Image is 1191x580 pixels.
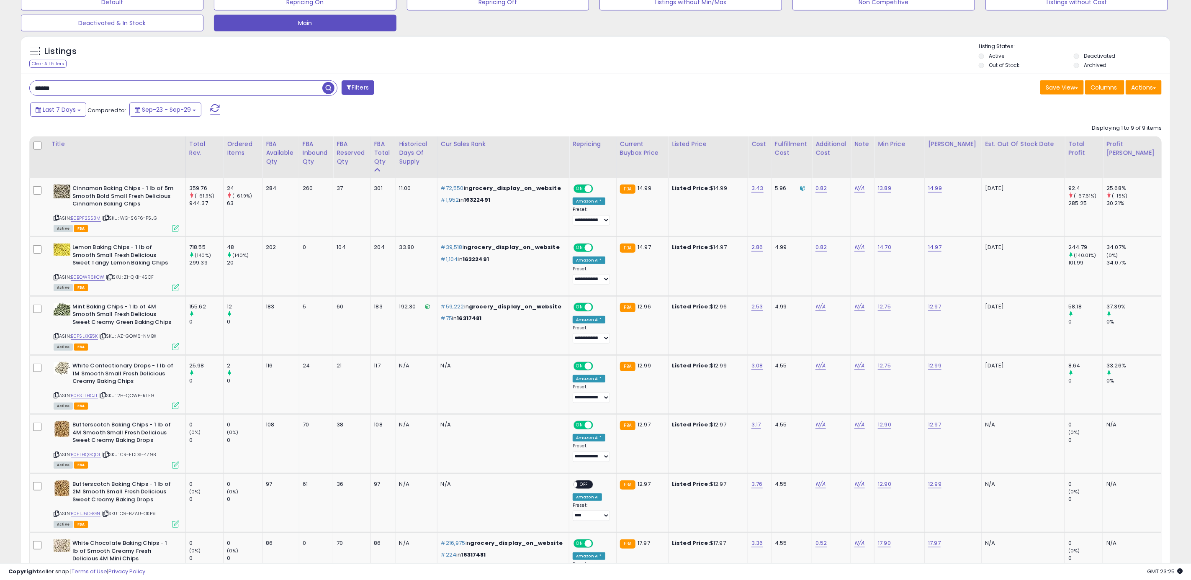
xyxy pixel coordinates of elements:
[620,421,635,430] small: FBA
[1084,52,1115,59] label: Deactivated
[54,244,70,256] img: 51nWRurv-wL._SL40_.jpg
[854,184,864,192] a: N/A
[620,303,635,312] small: FBA
[1068,200,1103,207] div: 285.25
[672,303,741,311] div: $12.96
[467,243,560,251] span: grocery_display_on_website
[573,198,605,205] div: Amazon AI *
[195,192,214,199] small: (-61.9%)
[54,185,179,231] div: ASIN:
[577,481,591,488] span: OFF
[775,421,805,429] div: 4.55
[1068,362,1103,370] div: 8.64
[72,421,174,447] b: Butterscotch Baking Chips - 1 lb of 4M Smooth Small Fresh Delicious Sweet Creamy Baking Drops
[592,185,605,192] span: OFF
[468,184,561,192] span: grocery_display_on_website
[102,451,156,458] span: | SKU: CR-FDDS-4Z9B
[751,362,763,370] a: 3.08
[878,421,891,429] a: 12.90
[751,243,763,252] a: 2.86
[102,215,157,221] span: | SKU: WG-S6F6-P5JG
[30,103,86,117] button: Last 7 Days
[620,140,665,157] div: Current Buybox Price
[463,255,489,263] span: 16322491
[227,244,262,251] div: 48
[928,140,978,149] div: [PERSON_NAME]
[54,421,70,437] img: 51vuY3zQjCL._SL40_.jpg
[751,140,768,149] div: Cost
[815,184,827,192] a: 0.82
[54,244,179,290] div: ASIN:
[441,303,464,311] span: #59,222
[1068,436,1103,444] div: 0
[815,303,826,311] a: N/A
[574,303,585,311] span: ON
[337,362,364,370] div: 21
[189,495,223,503] div: 0
[878,243,891,252] a: 14.70
[441,243,463,251] span: #39,518
[227,185,262,192] div: 24
[1068,429,1080,436] small: (0%)
[303,185,327,192] div: 260
[854,539,864,547] a: N/A
[1106,303,1161,311] div: 37.39%
[227,436,262,444] div: 0
[620,480,635,490] small: FBA
[99,392,154,399] span: | SKU: 2H-QOWP-RTF9
[775,480,805,488] div: 4.55
[470,539,563,547] span: grocery_display_on_website
[638,480,651,488] span: 12.97
[189,303,223,311] div: 155.62
[620,362,635,371] small: FBA
[337,185,364,192] div: 37
[815,421,826,429] a: N/A
[21,15,203,31] button: Deactivated & In Stock
[374,140,392,166] div: FBA Total Qty
[54,539,70,552] img: 41S84ff+1bL._SL40_.jpg
[775,303,805,311] div: 4.99
[266,421,292,429] div: 108
[592,244,605,252] span: OFF
[1112,192,1128,199] small: (-15%)
[1074,192,1097,199] small: (-67.61%)
[399,480,431,488] div: N/A
[399,185,431,192] div: 11.00
[815,140,847,157] div: Additional Cost
[1068,318,1103,326] div: 0
[672,362,741,370] div: $12.99
[266,303,292,311] div: 183
[1106,377,1161,385] div: 0%
[374,421,389,429] div: 108
[441,185,563,192] p: in
[54,362,70,375] img: 41XpgI90ntL._SL40_.jpg
[1068,377,1103,385] div: 0
[266,362,292,370] div: 116
[71,333,98,340] a: B0FSLKKB5K
[573,257,605,264] div: Amazon AI *
[71,274,105,281] a: B0BQWR6KCW
[573,140,613,149] div: Repricing
[374,362,389,370] div: 117
[1106,185,1161,192] div: 25.68%
[620,185,635,194] small: FBA
[672,303,710,311] b: Listed Price:
[189,488,201,495] small: (0%)
[985,421,1058,429] p: N/A
[72,185,174,210] b: Cinnamon Baking Chips - 1 lb of 5m Smooth Bold Small Fresh Delicious Cinnamon Baking Chips
[303,480,327,488] div: 61
[878,140,921,149] div: Min Price
[227,318,262,326] div: 0
[227,495,262,503] div: 0
[573,493,602,501] div: Amazon AI
[399,421,431,429] div: N/A
[1091,83,1117,92] span: Columns
[108,567,145,575] a: Privacy Policy
[189,140,220,157] div: Total Rev.
[638,362,651,370] span: 12.99
[189,436,223,444] div: 0
[815,362,826,370] a: N/A
[441,244,563,251] p: in
[441,256,563,263] p: in
[989,52,1004,59] label: Active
